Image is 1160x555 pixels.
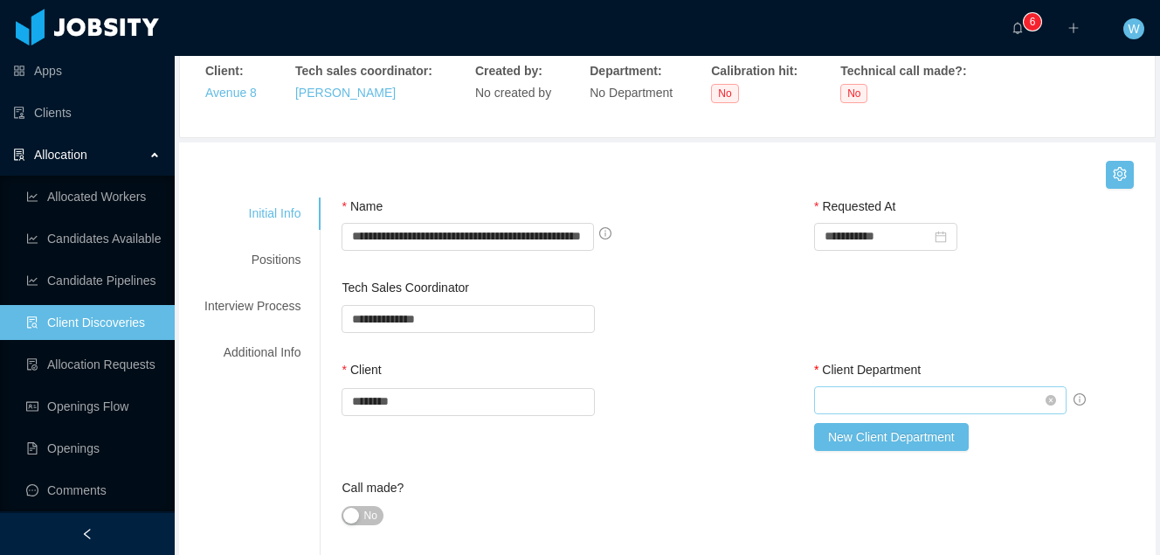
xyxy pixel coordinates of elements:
[295,64,432,78] strong: Tech sales coordinator :
[1024,13,1041,31] sup: 6
[1030,13,1036,31] p: 6
[814,199,896,213] label: Requested At
[814,423,969,451] button: New Client Department
[1046,395,1056,406] i: icon: close-circle
[590,86,673,100] span: No Department
[711,64,797,78] strong: Calibration hit :
[13,95,161,130] a: icon: auditClients
[342,481,404,495] label: Call made?
[1106,161,1134,189] button: icon: setting
[183,336,321,369] div: Additional Info
[935,231,947,243] i: icon: calendar
[295,86,396,100] a: [PERSON_NAME]
[342,199,383,213] label: Name
[205,64,244,78] strong: Client :
[1067,22,1080,34] i: icon: plus
[342,506,383,525] button: Call made?
[34,148,87,162] span: Allocation
[26,473,161,508] a: icon: messageComments
[840,64,966,78] strong: Technical call made? :
[183,290,321,323] div: Interview Process
[1074,393,1086,406] span: info-circle
[475,86,551,100] span: No created by
[590,64,661,78] strong: Department :
[840,84,867,103] span: No
[363,507,376,524] span: No
[13,53,161,88] a: icon: appstoreApps
[205,86,257,100] a: Avenue 8
[1012,22,1024,34] i: icon: bell
[342,363,381,377] label: Client
[26,389,161,424] a: icon: idcardOpenings Flow
[183,244,321,276] div: Positions
[26,347,161,382] a: icon: file-doneAllocation Requests
[475,64,542,78] strong: Created by :
[599,227,611,239] span: info-circle
[342,223,593,251] input: Name
[822,363,921,377] span: Client Department
[26,431,161,466] a: icon: file-textOpenings
[26,263,161,298] a: icon: line-chartCandidate Pipelines
[183,198,321,230] div: Initial Info
[342,281,469,295] label: Tech Sales Coordinator
[26,305,161,340] a: icon: file-searchClient Discoveries
[26,179,161,214] a: icon: line-chartAllocated Workers
[26,221,161,256] a: icon: line-chartCandidates Available
[711,84,738,103] span: No
[1128,18,1139,39] span: W
[13,149,25,161] i: icon: solution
